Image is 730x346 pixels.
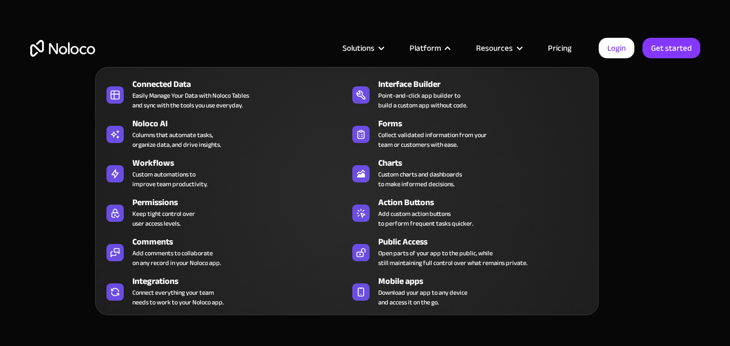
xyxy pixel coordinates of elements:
[378,288,467,307] span: Download your app to any device and access it on the go.
[95,52,599,315] nav: Platform
[347,273,593,309] a: Mobile appsDownload your app to any deviceand access it on the go.
[378,91,467,110] div: Point-and-click app builder to build a custom app without code.
[132,157,352,169] div: Workflows
[101,273,347,309] a: IntegrationsConnect everything your teamneeds to work to your Noloco app.
[378,275,598,288] div: Mobile apps
[347,233,593,270] a: Public AccessOpen parts of your app to the public, whilestill maintaining full control over what ...
[476,41,513,55] div: Resources
[101,233,347,270] a: CommentsAdd comments to collaborateon any record in your Noloco app.
[347,115,593,152] a: FormsCollect validated information from yourteam or customers with ease.
[378,157,598,169] div: Charts
[378,235,598,248] div: Public Access
[329,41,396,55] div: Solutions
[132,169,207,189] div: Custom automations to improve team productivity.
[132,78,352,91] div: Connected Data
[101,76,347,112] a: Connected DataEasily Manage Your Data with Noloco Tablesand sync with the tools you use everyday.
[396,41,463,55] div: Platform
[378,248,527,268] div: Open parts of your app to the public, while still maintaining full control over what remains priv...
[534,41,585,55] a: Pricing
[378,209,473,228] div: Add custom action buttons to perform frequent tasks quicker.
[30,40,95,57] a: home
[347,76,593,112] a: Interface BuilderPoint-and-click app builder tobuild a custom app without code.
[132,117,352,130] div: Noloco AI
[378,78,598,91] div: Interface Builder
[463,41,534,55] div: Resources
[599,38,634,58] a: Login
[347,194,593,230] a: Action ButtonsAdd custom action buttonsto perform frequent tasks quicker.
[101,194,347,230] a: PermissionsKeep tight control overuser access levels.
[378,196,598,209] div: Action Buttons
[642,38,700,58] a: Get started
[132,235,352,248] div: Comments
[347,154,593,191] a: ChartsCustom charts and dashboardsto make informed decisions.
[343,41,374,55] div: Solutions
[101,154,347,191] a: WorkflowsCustom automations toimprove team productivity.
[101,115,347,152] a: Noloco AIColumns that automate tasks,organize data, and drive insights.
[132,248,221,268] div: Add comments to collaborate on any record in your Noloco app.
[378,169,462,189] div: Custom charts and dashboards to make informed decisions.
[132,196,352,209] div: Permissions
[132,91,249,110] div: Easily Manage Your Data with Noloco Tables and sync with the tools you use everyday.
[378,130,487,150] div: Collect validated information from your team or customers with ease.
[132,130,221,150] div: Columns that automate tasks, organize data, and drive insights.
[132,275,352,288] div: Integrations
[378,117,598,130] div: Forms
[410,41,441,55] div: Platform
[132,288,224,307] div: Connect everything your team needs to work to your Noloco app.
[132,209,195,228] div: Keep tight control over user access levels.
